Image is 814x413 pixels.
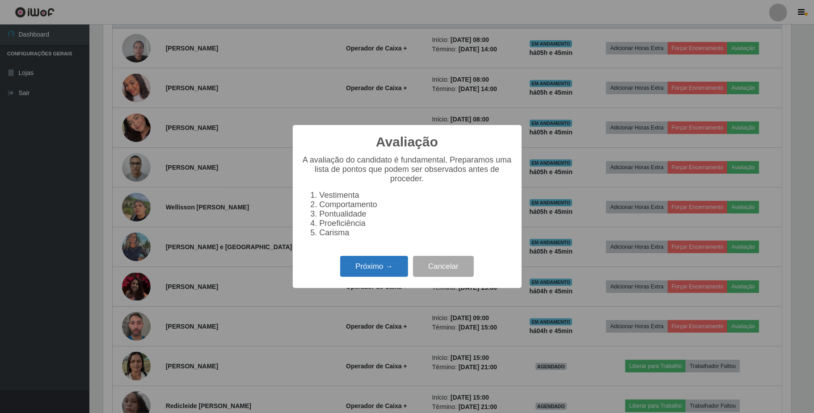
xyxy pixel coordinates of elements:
[320,200,513,209] li: Comportamento
[320,209,513,219] li: Pontualidade
[320,219,513,228] li: Proeficiência
[376,134,438,150] h2: Avaliação
[413,256,474,277] button: Cancelar
[302,155,513,184] p: A avaliação do candidato é fundamental. Preparamos uma lista de pontos que podem ser observados a...
[340,256,408,277] button: Próximo →
[320,228,513,238] li: Carisma
[320,191,513,200] li: Vestimenta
